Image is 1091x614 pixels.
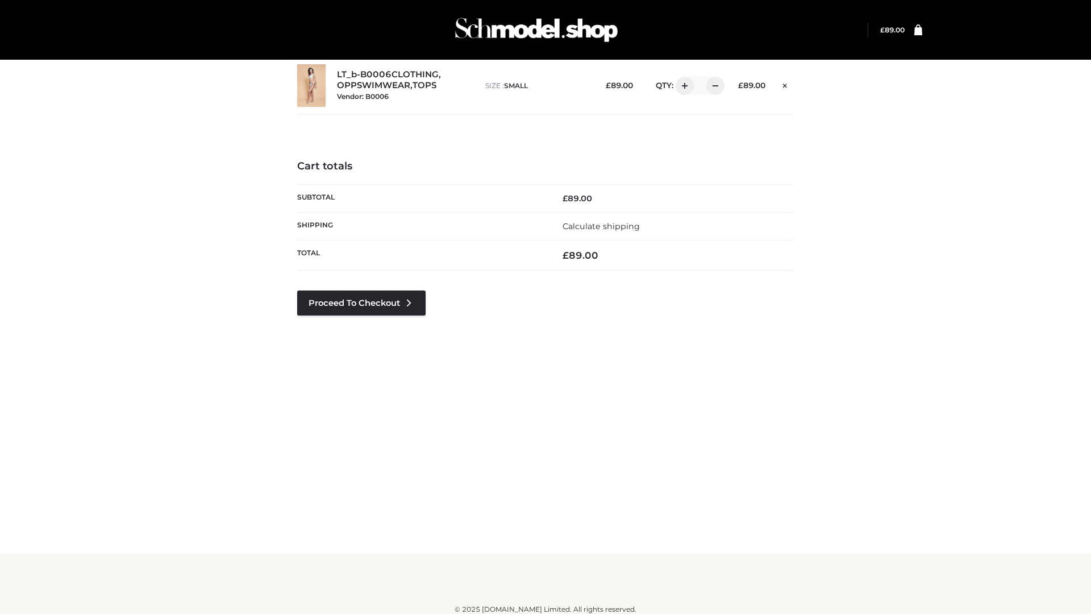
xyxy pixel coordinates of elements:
[606,81,611,90] span: £
[777,77,794,92] a: Remove this item
[880,26,905,34] a: £89.00
[880,26,885,34] span: £
[880,26,905,34] bdi: 89.00
[606,81,633,90] bdi: 89.00
[337,80,410,91] a: OPPSWIMWEAR
[297,184,545,212] th: Subtotal
[451,7,622,52] img: Schmodel Admin 964
[504,81,528,90] span: SMALL
[563,250,598,261] bdi: 89.00
[392,69,439,80] a: CLOTHING
[738,81,743,90] span: £
[485,81,588,91] p: size :
[337,92,389,101] small: Vendor: B0006
[297,291,426,316] a: Proceed to Checkout
[563,221,640,231] a: Calculate shipping
[563,250,569,261] span: £
[297,160,794,173] h4: Cart totals
[297,240,545,271] th: Total
[337,69,392,80] a: LT_b-B0006
[297,64,326,107] img: LT_b-B0006 - SMALL
[413,80,436,91] a: TOPS
[563,193,592,204] bdi: 89.00
[738,81,765,90] bdi: 89.00
[563,193,568,204] span: £
[337,69,474,101] div: , ,
[297,212,545,240] th: Shipping
[644,77,721,95] div: QTY:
